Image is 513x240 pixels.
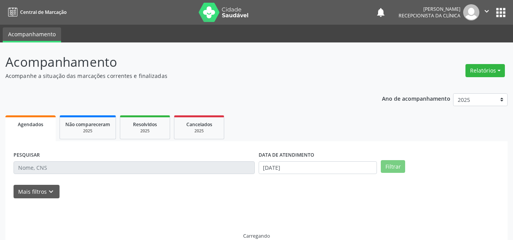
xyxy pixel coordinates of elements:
a: Central de Marcação [5,6,66,19]
div: 2025 [126,128,164,134]
input: Nome, CNS [14,161,255,174]
button: notifications [375,7,386,18]
i:  [482,7,491,15]
p: Ano de acompanhamento [382,93,450,103]
label: PESQUISAR [14,149,40,161]
i: keyboard_arrow_down [47,188,55,196]
div: Carregando [243,233,270,239]
span: Agendados [18,121,43,128]
span: Resolvidos [133,121,157,128]
button: Filtrar [381,160,405,173]
button: apps [494,6,508,19]
button:  [479,4,494,20]
span: Central de Marcação [20,9,66,15]
div: [PERSON_NAME] [399,6,460,12]
p: Acompanhe a situação das marcações correntes e finalizadas [5,72,357,80]
span: Cancelados [186,121,212,128]
button: Relatórios [465,64,505,77]
p: Acompanhamento [5,52,357,72]
a: Acompanhamento [3,27,61,42]
img: img [463,4,479,20]
span: Não compareceram [65,121,110,128]
div: 2025 [180,128,218,134]
button: Mais filtroskeyboard_arrow_down [14,185,60,198]
input: Selecione um intervalo [259,161,377,174]
span: Recepcionista da clínica [399,12,460,19]
div: 2025 [65,128,110,134]
label: DATA DE ATENDIMENTO [259,149,314,161]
